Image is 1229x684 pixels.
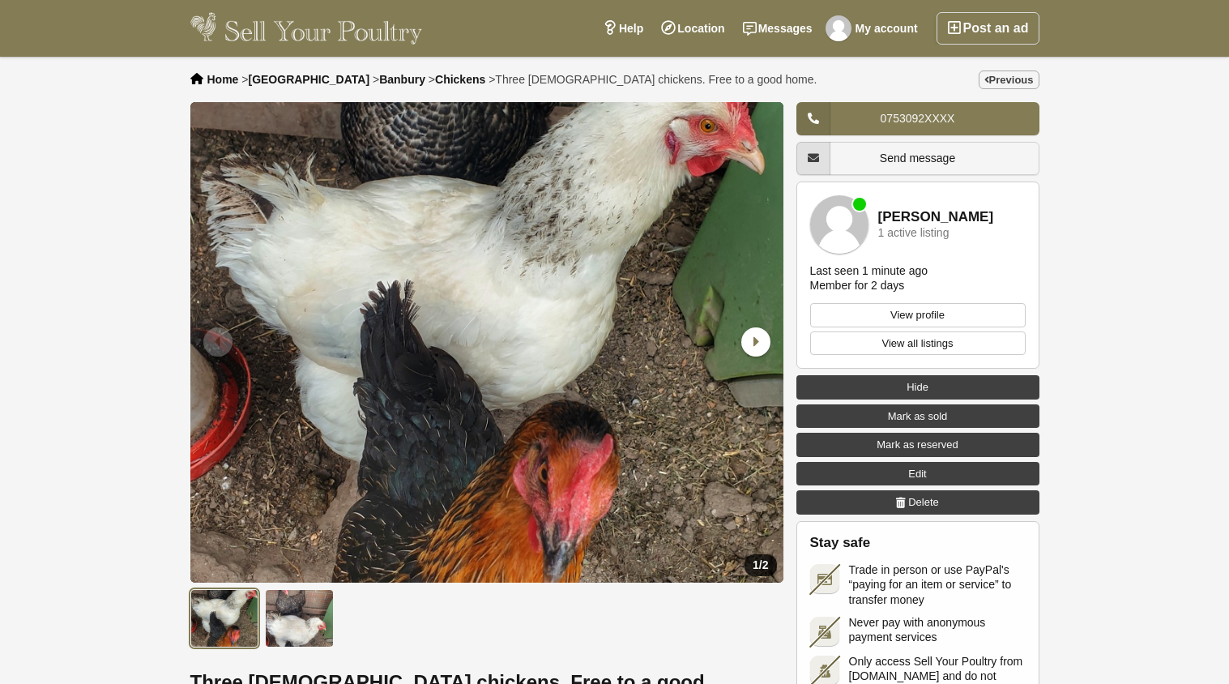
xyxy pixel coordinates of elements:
[796,142,1039,175] a: Send message
[853,198,866,211] div: Member is online
[762,558,769,571] span: 2
[733,321,775,363] div: Next slide
[379,73,425,86] a: Banbury
[810,278,905,293] div: Member for 2 days
[880,152,955,165] span: Send message
[796,433,1039,457] a: Mark as reserved
[248,73,369,86] a: [GEOGRAPHIC_DATA]
[810,195,868,254] img: Richard
[198,321,241,363] div: Previous slide
[796,375,1039,400] a: Hide
[908,494,939,511] span: Delete
[810,303,1026,327] a: View profile
[429,73,485,86] li: >
[652,12,733,45] a: Location
[821,12,927,45] a: My account
[881,112,955,125] span: 0753092XXXX
[594,12,652,45] a: Help
[190,102,783,583] li: 1 / 2
[810,331,1026,356] a: View all listings
[489,73,817,86] li: >
[241,73,369,86] li: >
[190,589,259,648] img: Three 1 year old chickens. Free to a good home. - 1
[878,210,994,225] a: [PERSON_NAME]
[373,73,425,86] li: >
[734,12,821,45] a: Messages
[207,73,239,86] a: Home
[265,589,334,648] img: Three 1 year old chickens. Free to a good home. - 2
[495,73,817,86] span: Three [DEMOGRAPHIC_DATA] chickens. Free to a good home.
[849,562,1026,607] span: Trade in person or use PayPal's “paying for an item or service” to transfer money
[979,71,1039,89] a: Previous
[810,535,1026,551] h2: Stay safe
[796,102,1039,135] a: 0753092XXXX
[190,102,783,583] img: Three 1 year old chickens. Free to a good home. - 1/2
[796,462,1039,486] a: Edit
[796,404,1039,429] a: Mark as sold
[908,466,926,482] span: Edit
[796,490,1039,515] a: Delete
[849,615,1026,644] span: Never pay with anonymous payment services
[826,15,851,41] img: Richard
[878,227,949,239] div: 1 active listing
[435,73,485,86] a: Chickens
[745,554,776,576] div: /
[190,12,423,45] img: Sell Your Poultry
[937,12,1039,45] a: Post an ad
[753,558,759,571] span: 1
[810,263,928,278] div: Last seen 1 minute ago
